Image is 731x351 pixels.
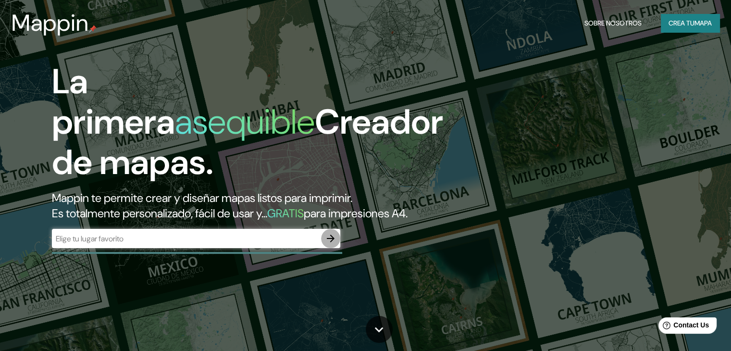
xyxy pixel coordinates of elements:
button: Crea tumapa [661,14,719,32]
font: Sobre nosotros [584,19,642,27]
img: pin de mapeo [89,25,97,33]
font: Mappin [12,8,89,38]
font: mapa [694,19,712,27]
font: Crea tu [669,19,694,27]
font: Es totalmente personalizado, fácil de usar y... [52,206,267,221]
font: La primera [52,59,175,144]
font: asequible [175,100,315,144]
input: Elige tu lugar favorito [52,233,321,244]
font: GRATIS [267,206,304,221]
font: Creador de mapas. [52,100,443,185]
font: Mappin te permite crear y diseñar mapas listos para imprimir. [52,190,352,205]
iframe: Help widget launcher [645,313,720,340]
font: para impresiones A4. [304,206,408,221]
button: Sobre nosotros [581,14,645,32]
